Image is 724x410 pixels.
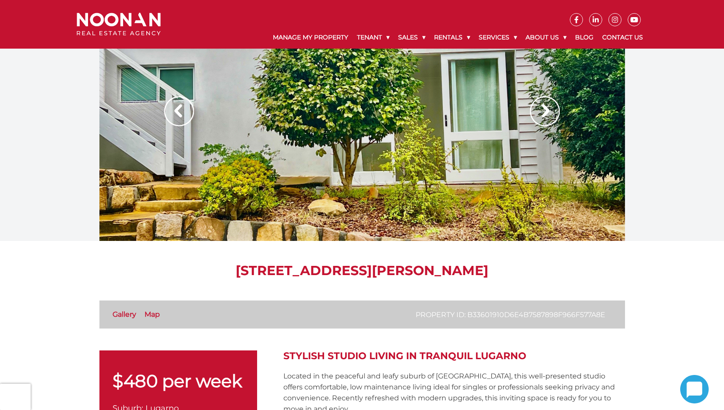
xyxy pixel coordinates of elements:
a: Map [145,310,160,318]
img: Arrow slider [530,96,560,126]
p: Property ID: b33601910d6e4b7587898f966f577a8e [416,309,605,320]
a: Sales [394,26,430,49]
a: Tenant [353,26,394,49]
h2: Stylish Studio Living in Tranquil Lugarno [283,350,625,362]
p: $480 per week [113,372,244,390]
img: Arrow slider [164,96,194,126]
a: Gallery [113,310,136,318]
a: Services [474,26,521,49]
a: Contact Us [598,26,647,49]
h1: [STREET_ADDRESS][PERSON_NAME] [99,263,625,279]
a: Rentals [430,26,474,49]
a: Manage My Property [268,26,353,49]
a: Blog [571,26,598,49]
img: Noonan Real Estate Agency [77,13,161,36]
a: About Us [521,26,571,49]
